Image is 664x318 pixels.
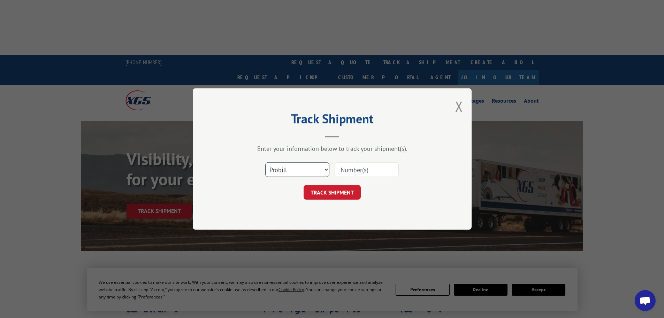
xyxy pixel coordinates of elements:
input: Number(s) [335,162,399,177]
button: Close modal [455,97,463,116]
a: Open chat [635,290,656,311]
h2: Track Shipment [228,114,437,127]
div: Enter your information below to track your shipment(s). [228,145,437,153]
button: TRACK SHIPMENT [304,185,361,200]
